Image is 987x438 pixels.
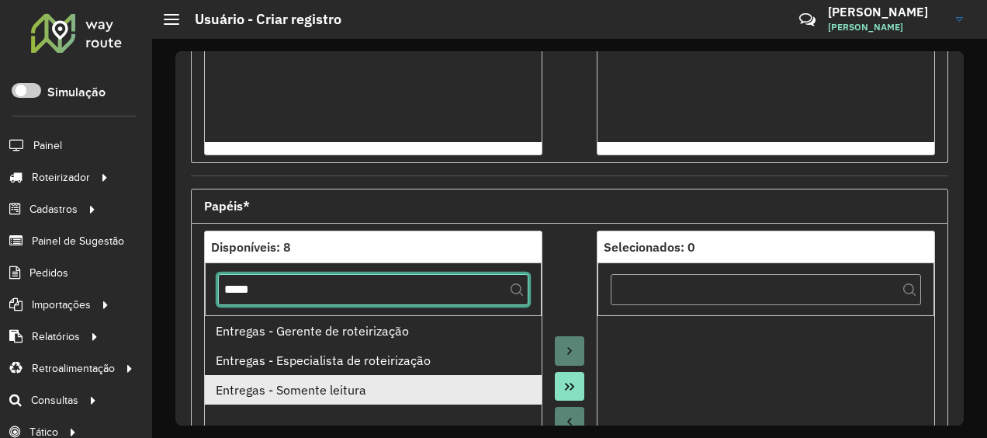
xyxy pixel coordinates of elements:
[47,83,106,102] label: Simulação
[179,11,341,28] h2: Usuário - Criar registro
[32,360,115,377] span: Retroalimentação
[216,322,532,340] div: Entregas - Gerente de roteirização
[828,5,944,19] h3: [PERSON_NAME]
[29,265,68,281] span: Pedidos
[604,238,928,256] div: Selecionados: 0
[791,3,824,36] a: Contato Rápido
[211,238,535,256] div: Disponíveis: 8
[29,201,78,217] span: Cadastros
[33,137,62,154] span: Painel
[216,351,532,370] div: Entregas - Especialista de roteirização
[32,328,80,345] span: Relatórios
[828,20,944,34] span: [PERSON_NAME]
[32,169,90,186] span: Roteirizador
[32,233,124,249] span: Painel de Sugestão
[204,200,250,212] span: Papéis*
[216,381,532,399] div: Entregas - Somente leitura
[555,372,584,401] button: Move All to Target
[31,392,78,408] span: Consultas
[32,297,91,313] span: Importações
